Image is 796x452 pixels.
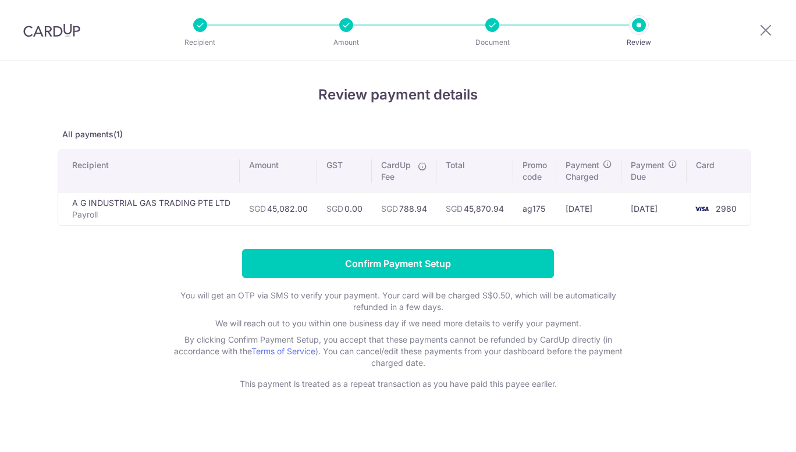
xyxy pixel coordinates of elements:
[72,209,230,220] p: Payroll
[621,192,687,225] td: [DATE]
[58,150,240,192] th: Recipient
[58,192,240,225] td: A G INDUSTRIAL GAS TRADING PTE LTD
[157,37,243,48] p: Recipient
[381,159,412,183] span: CardUp Fee
[381,204,398,213] span: SGD
[165,318,631,329] p: We will reach out to you within one business day if we need more details to verify your payment.
[631,159,664,183] span: Payment Due
[251,346,315,356] a: Terms of Service
[240,150,317,192] th: Amount
[690,202,713,216] img: <span class="translation_missing" title="translation missing: en.account_steps.new_confirm_form.b...
[249,204,266,213] span: SGD
[23,23,80,37] img: CardUp
[716,204,737,213] span: 2980
[303,37,389,48] p: Amount
[596,37,682,48] p: Review
[687,150,751,192] th: Card
[513,150,556,192] th: Promo code
[165,334,631,369] p: By clicking Confirm Payment Setup, you accept that these payments cannot be refunded by CardUp di...
[242,249,554,278] input: Confirm Payment Setup
[165,378,631,390] p: This payment is treated as a repeat transaction as you have paid this payee earlier.
[326,204,343,213] span: SGD
[449,37,535,48] p: Document
[372,192,436,225] td: 788.94
[513,192,556,225] td: ag175
[240,192,317,225] td: 45,082.00
[556,192,621,225] td: [DATE]
[58,129,738,140] p: All payments(1)
[446,204,463,213] span: SGD
[317,192,372,225] td: 0.00
[436,192,513,225] td: 45,870.94
[436,150,513,192] th: Total
[165,290,631,313] p: You will get an OTP via SMS to verify your payment. Your card will be charged S$0.50, which will ...
[58,84,738,105] h4: Review payment details
[317,150,372,192] th: GST
[566,159,599,183] span: Payment Charged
